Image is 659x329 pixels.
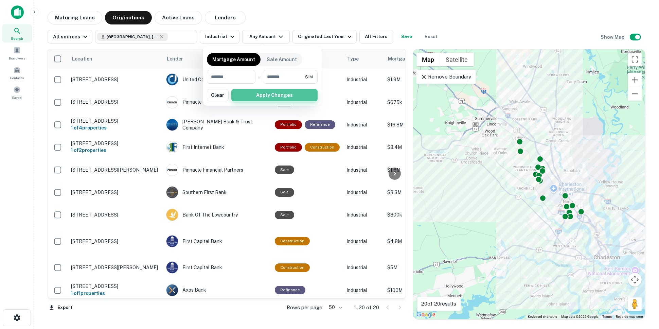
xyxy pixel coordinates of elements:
p: Sale Amount [267,56,297,63]
button: Clear [207,89,229,101]
span: $1M [305,74,313,80]
p: Mortgage Amount [212,56,255,63]
iframe: Chat Widget [625,253,659,285]
div: - [258,70,260,84]
button: Apply Changes [231,89,318,101]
